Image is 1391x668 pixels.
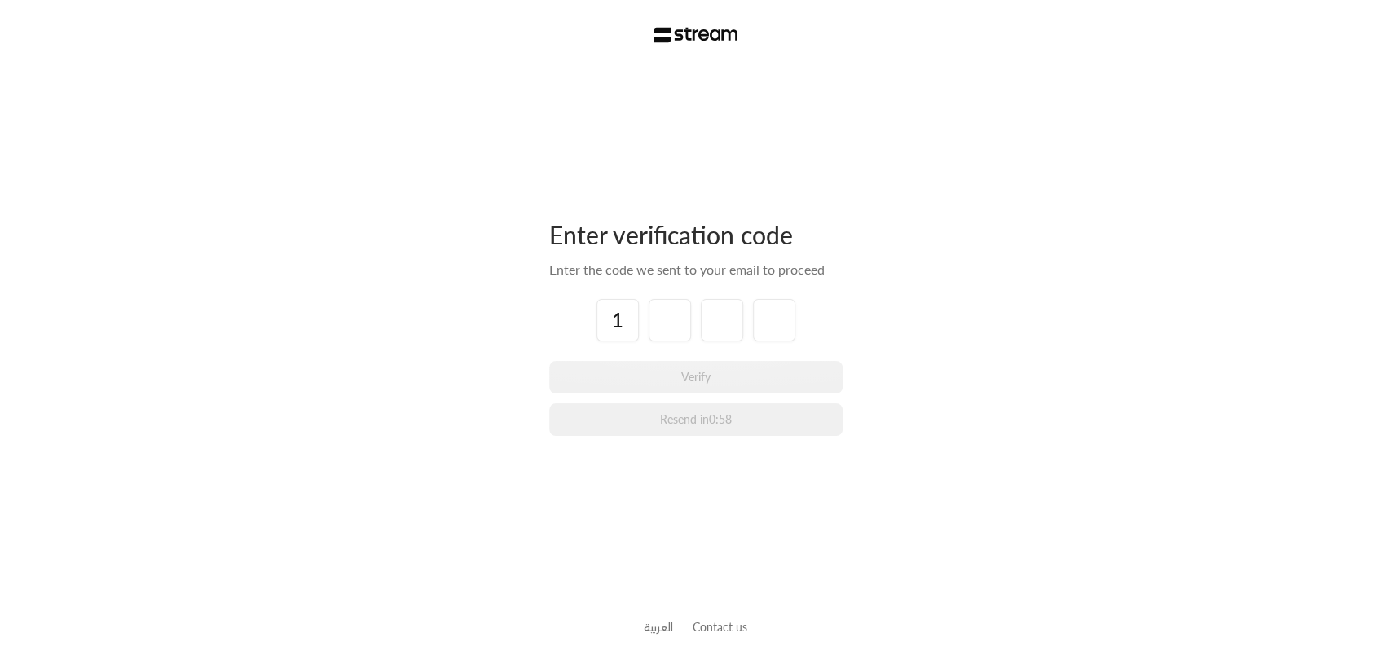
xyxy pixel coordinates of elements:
a: Contact us [693,620,747,634]
a: العربية [644,612,673,642]
button: Contact us [693,618,747,635]
div: Enter the code we sent to your email to proceed [549,260,843,279]
div: Enter verification code [549,219,843,250]
img: Stream Logo [654,27,737,43]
